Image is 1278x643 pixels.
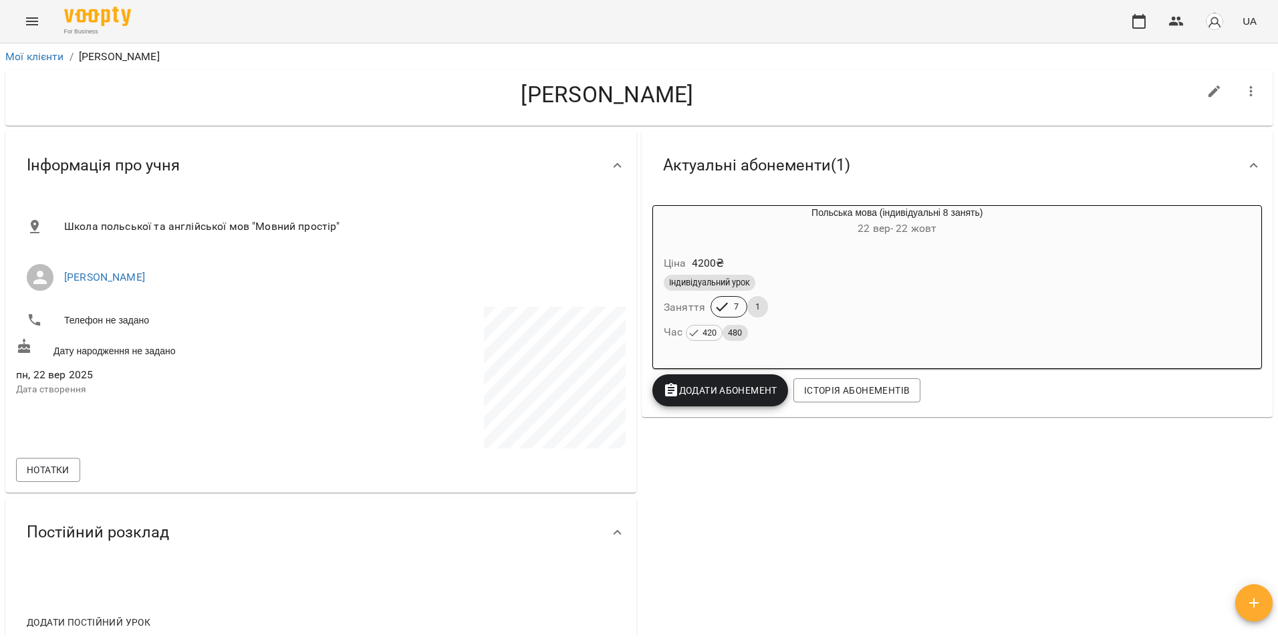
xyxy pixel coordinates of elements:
[642,131,1273,200] div: Актуальні абонементи(1)
[64,219,615,235] span: Школа польської та англійської мов "Мовний простір"
[663,155,850,176] span: Актуальні абонементи ( 1 )
[5,498,636,567] div: Постійний розклад
[16,81,1198,108] h4: [PERSON_NAME]
[5,50,64,63] a: Мої клієнти
[697,326,722,340] span: 420
[16,383,318,396] p: Дата створення
[664,254,686,273] h6: Ціна
[692,255,725,271] p: 4200 ₴
[13,336,321,360] div: Дату народження не задано
[793,378,920,402] button: Історія абонементів
[27,155,180,176] span: Інформація про учня
[64,27,131,36] span: For Business
[1205,12,1224,31] img: avatar_s.png
[1243,14,1257,28] span: UA
[653,206,1142,238] div: Польська мова (індивідуальні 8 занять)
[664,298,705,317] h6: Заняття
[27,614,150,630] span: Додати постійний урок
[16,5,48,37] button: Menu
[16,367,318,383] span: пн, 22 вер 2025
[652,374,788,406] button: Додати Абонемент
[16,458,80,482] button: Нотатки
[79,49,160,65] p: [PERSON_NAME]
[16,307,318,334] li: Телефон не задано
[64,271,145,283] a: [PERSON_NAME]
[5,49,1273,65] nav: breadcrumb
[663,382,777,398] span: Додати Абонемент
[64,7,131,26] img: Voopty Logo
[726,301,747,313] span: 7
[723,326,747,340] span: 480
[70,49,74,65] li: /
[747,301,768,313] span: 1
[27,522,169,543] span: Постійний розклад
[858,222,936,235] span: 22 вер - 22 жовт
[804,382,910,398] span: Історія абонементів
[1237,9,1262,33] button: UA
[664,323,748,342] h6: Час
[27,462,70,478] span: Нотатки
[5,131,636,200] div: Інформація про учня
[664,277,755,289] span: Індивідуальний урок
[21,610,156,634] button: Додати постійний урок
[653,206,1142,358] button: Польська мова (індивідуальні 8 занять)22 вер- 22 жовтЦіна4200₴Індивідуальний урокЗаняття71Час 420480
